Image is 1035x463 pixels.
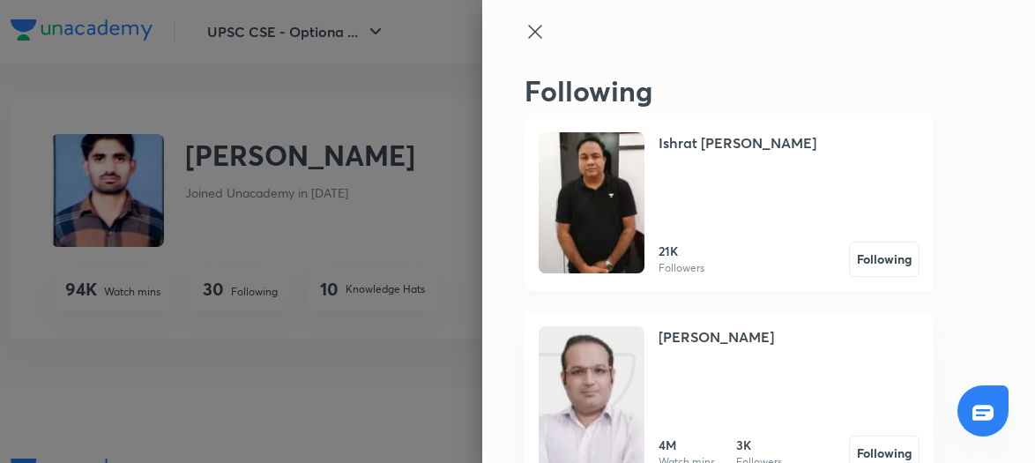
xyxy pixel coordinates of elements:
[525,118,934,291] a: UnacademyIshrat [PERSON_NAME]21KFollowersFollowing
[659,436,715,454] h6: 4M
[736,436,782,454] h6: 3K
[659,132,816,153] h4: Ishrat [PERSON_NAME]
[525,74,934,108] h2: Following
[659,242,704,260] h6: 21K
[659,326,774,347] h4: [PERSON_NAME]
[659,260,704,276] p: Followers
[849,242,920,277] button: Following
[539,132,644,273] img: Unacademy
